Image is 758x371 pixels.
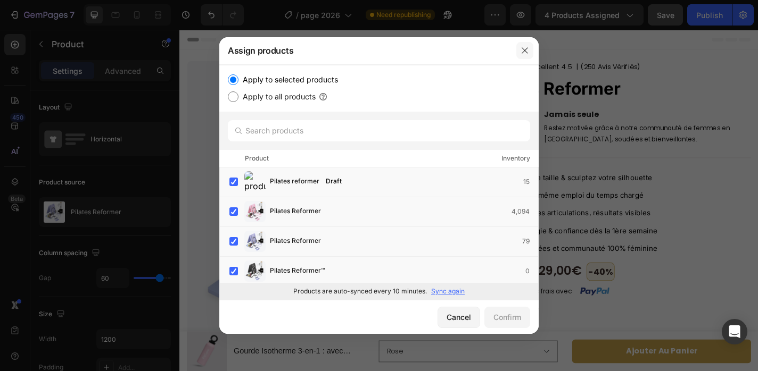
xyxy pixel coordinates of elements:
[484,307,530,328] button: Confirm
[493,349,572,360] div: Ajouter au panier
[351,237,528,246] span: Vidéos guidées et communauté 100% féminine
[244,201,266,222] img: product-img
[219,65,539,300] div: />
[493,311,521,323] div: Confirm
[351,217,528,226] span: Plus d'énergie & confiance dès la 1ère semaine
[244,171,266,192] img: product-img
[442,284,474,293] img: gempages_546252643626910542-814e4ae1-91c6-420c-9068-7ad4cc6e2d33.png
[431,286,465,296] p: Sync again
[59,348,213,361] h1: Gourde Isotherme 3-en-1 : avec Support Magnétique & Trépied
[447,311,471,323] div: Cancel
[351,178,512,187] span: 20min/jour, même emploi du temps chargé
[451,258,479,275] p: -40%
[244,260,266,282] img: product-img
[238,73,338,86] label: Apply to selected products
[270,235,321,247] span: Pilates Reformer
[228,120,530,141] input: Search products
[335,49,631,80] h2: Pilates Reformer
[402,87,630,100] p: Jamais seule
[335,258,386,276] div: 229,00€
[335,302,398,314] legend: Couleur: Mauve
[438,307,480,328] button: Cancel
[351,158,522,168] span: Affinez votre taille & sculptez votre silhouette
[523,176,538,187] div: 15
[386,36,433,45] p: Excellent 4.5
[238,90,316,103] label: Apply to all products
[219,37,511,64] div: Assign products
[270,265,325,277] span: Pilates Reformer™
[351,197,520,207] span: Doux pour les articulations, résultats visibles
[512,206,538,217] div: 4,094
[322,176,346,187] div: Draft
[402,102,630,127] p: Restez motivée grâce à notre communauté de femmes en [GEOGRAPHIC_DATA], soudées et bienveillantes.
[270,206,321,217] span: Pilates Reformer
[433,342,631,368] button: Ajouter au panier
[391,257,445,276] div: 129,00€
[293,286,427,296] p: Products are auto-synced every 10 minutes.
[722,319,747,344] div: Open Intercom Messenger
[438,36,509,45] p: | (250 Avis Vérifiés)
[501,153,530,164] div: Inventory
[522,236,538,247] div: 79
[244,231,266,252] img: product-img
[270,176,319,188] span: Pilates reformer
[245,153,269,164] div: Product
[525,266,538,276] div: 0
[336,282,433,294] p: Payez en 4X sans frais avec
[335,96,396,118] img: gempages_527756950092383125-06c8c3dc-092c-433a-9bdb-578dea41c4b3.png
